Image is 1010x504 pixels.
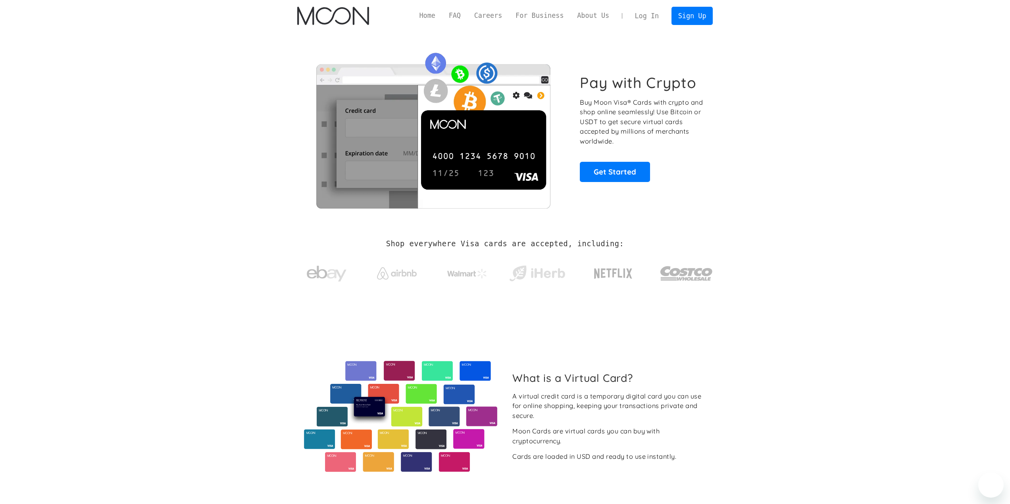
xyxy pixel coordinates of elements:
[297,7,369,25] img: Moon Logo
[660,259,713,288] img: Costco
[580,162,650,182] a: Get Started
[570,11,616,21] a: About Us
[442,11,467,21] a: FAQ
[508,255,567,288] a: iHerb
[580,74,696,92] h1: Pay with Crypto
[578,256,649,287] a: Netflix
[671,7,713,25] a: Sign Up
[413,11,442,21] a: Home
[437,261,496,282] a: Walmart
[297,47,569,208] img: Moon Cards let you spend your crypto anywhere Visa is accepted.
[512,391,706,421] div: A virtual credit card is a temporary digital card you can use for online shopping, keeping your t...
[447,269,487,278] img: Walmart
[580,98,704,146] p: Buy Moon Visa® Cards with crypto and shop online seamlessly! Use Bitcoin or USDT to get secure vi...
[628,7,666,25] a: Log In
[978,472,1004,498] iframe: Button to launch messaging window
[660,251,713,292] a: Costco
[512,426,706,446] div: Moon Cards are virtual cards you can buy with cryptocurrency.
[367,259,426,284] a: Airbnb
[307,261,346,286] img: ebay
[512,452,676,462] div: Cards are loaded in USD and ready to use instantly.
[508,263,567,284] img: iHerb
[593,264,633,284] img: Netflix
[297,253,356,290] a: ebay
[303,361,498,472] img: Virtual cards from Moon
[377,267,417,280] img: Airbnb
[509,11,570,21] a: For Business
[512,372,706,384] h2: What is a Virtual Card?
[297,7,369,25] a: home
[386,240,624,248] h2: Shop everywhere Visa cards are accepted, including:
[467,11,509,21] a: Careers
